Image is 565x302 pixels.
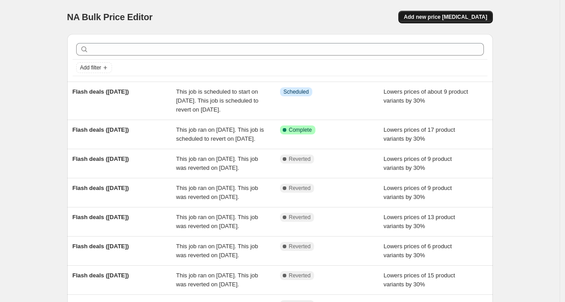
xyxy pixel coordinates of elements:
[384,185,452,200] span: Lowers prices of 9 product variants by 30%
[73,88,129,95] span: Flash deals ([DATE])
[284,88,309,95] span: Scheduled
[384,214,455,229] span: Lowers prices of 13 product variants by 30%
[289,272,311,279] span: Reverted
[289,243,311,250] span: Reverted
[176,272,258,288] span: This job ran on [DATE]. This job was reverted on [DATE].
[73,243,129,250] span: Flash deals ([DATE])
[384,243,452,259] span: Lowers prices of 6 product variants by 30%
[384,88,468,104] span: Lowers prices of about 9 product variants by 30%
[73,126,129,133] span: Flash deals ([DATE])
[76,62,112,73] button: Add filter
[176,126,264,142] span: This job ran on [DATE]. This job is scheduled to revert on [DATE].
[289,126,312,134] span: Complete
[398,11,492,23] button: Add new price [MEDICAL_DATA]
[384,126,455,142] span: Lowers prices of 17 product variants by 30%
[384,272,455,288] span: Lowers prices of 15 product variants by 30%
[176,243,258,259] span: This job ran on [DATE]. This job was reverted on [DATE].
[80,64,101,71] span: Add filter
[176,214,258,229] span: This job ran on [DATE]. This job was reverted on [DATE].
[176,88,259,113] span: This job is scheduled to start on [DATE]. This job is scheduled to revert on [DATE].
[289,155,311,163] span: Reverted
[176,185,258,200] span: This job ran on [DATE]. This job was reverted on [DATE].
[73,155,129,162] span: Flash deals ([DATE])
[67,12,153,22] span: NA Bulk Price Editor
[289,185,311,192] span: Reverted
[73,185,129,191] span: Flash deals ([DATE])
[384,155,452,171] span: Lowers prices of 9 product variants by 30%
[176,155,258,171] span: This job ran on [DATE]. This job was reverted on [DATE].
[73,214,129,220] span: Flash deals ([DATE])
[404,13,487,21] span: Add new price [MEDICAL_DATA]
[289,214,311,221] span: Reverted
[73,272,129,279] span: Flash deals ([DATE])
